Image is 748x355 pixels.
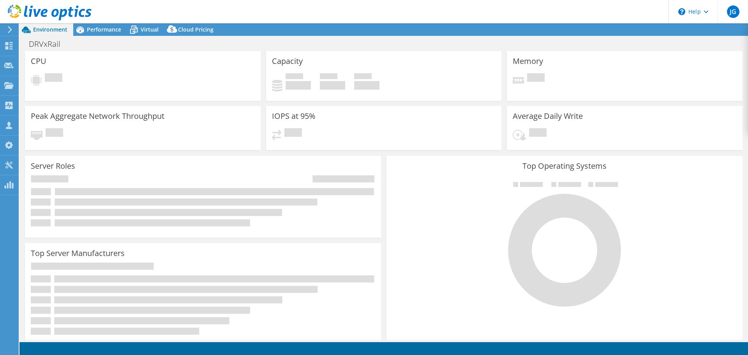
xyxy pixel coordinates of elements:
span: Free [320,73,337,81]
span: Environment [33,26,67,33]
span: JG [727,5,739,18]
h3: Peak Aggregate Network Throughput [31,112,164,120]
span: Pending [46,128,63,139]
h3: Average Daily Write [513,112,583,120]
h3: Server Roles [31,162,75,170]
svg: \n [678,8,685,15]
span: Performance [87,26,121,33]
h4: 0 GiB [354,81,379,90]
h1: DRVxRail [25,40,72,48]
span: Used [286,73,303,81]
span: Pending [284,128,302,139]
h3: Top Operating Systems [392,162,737,170]
span: Pending [45,73,62,84]
span: Cloud Pricing [178,26,213,33]
h4: 0 GiB [320,81,345,90]
h3: Memory [513,57,543,65]
span: Virtual [141,26,159,33]
h3: Top Server Manufacturers [31,249,125,258]
h3: Capacity [272,57,303,65]
h4: 0 GiB [286,81,311,90]
h3: IOPS at 95% [272,112,316,120]
span: Pending [527,73,545,84]
span: Pending [529,128,547,139]
h3: CPU [31,57,46,65]
span: Total [354,73,372,81]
